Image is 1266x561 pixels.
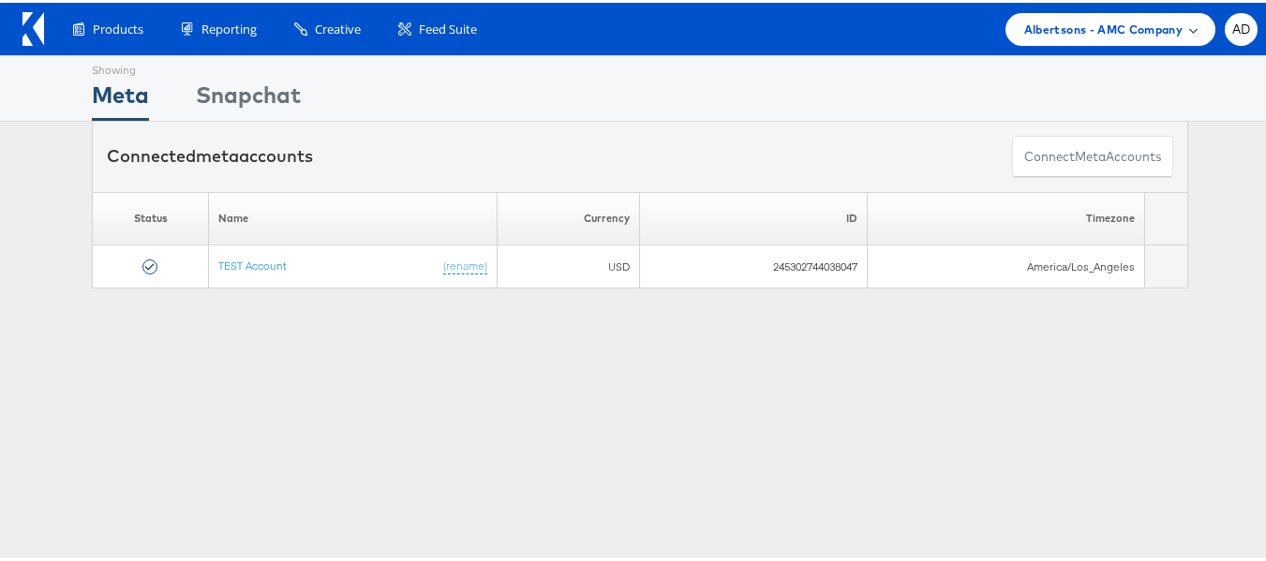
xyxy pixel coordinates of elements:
[93,18,143,36] span: Products
[218,256,287,270] a: TEST Account
[201,18,257,36] span: Reporting
[1012,133,1173,175] button: ConnectmetaAccounts
[497,189,640,243] th: Currency
[867,189,1145,243] th: Timezone
[497,243,640,286] td: USD
[209,189,498,243] th: Name
[1024,17,1183,37] span: Albertsons - AMC Company
[419,18,477,36] span: Feed Suite
[640,189,867,243] th: ID
[92,76,149,118] div: Meta
[92,53,149,76] div: Showing
[867,243,1145,286] td: America/Los_Angeles
[196,76,301,118] div: Snapchat
[196,142,239,164] span: meta
[107,141,313,166] div: Connected accounts
[93,189,209,243] th: Status
[315,18,361,36] span: Creative
[1075,145,1106,163] span: meta
[443,256,487,272] a: (rename)
[1232,21,1251,33] span: AD
[640,243,867,286] td: 245302744038047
